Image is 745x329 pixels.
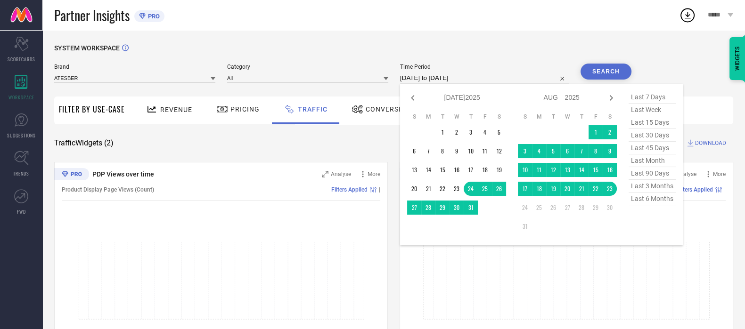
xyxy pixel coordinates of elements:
[230,105,260,113] span: Pricing
[435,125,450,139] td: Tue Jul 01 2025
[92,170,154,178] span: PDP Views over time
[400,72,569,84] input: Select time period
[146,13,160,20] span: PRO
[450,201,464,215] td: Wed Jul 30 2025
[492,163,506,177] td: Sat Jul 19 2025
[546,182,560,196] td: Tue Aug 19 2025
[13,170,29,177] span: TRENDS
[421,182,435,196] td: Mon Jul 21 2025
[331,186,368,193] span: Filters Applied
[478,182,492,196] td: Fri Jul 25 2025
[518,163,532,177] td: Sun Aug 10 2025
[54,168,89,182] div: Premium
[331,171,351,177] span: Analyse
[695,138,726,148] span: DOWNLOAD
[450,113,464,120] th: Wednesday
[518,219,532,233] td: Sun Aug 31 2025
[629,129,676,142] span: last 30 days
[629,142,676,154] span: last 45 days
[160,106,192,113] span: Revenue
[560,201,574,215] td: Wed Aug 27 2025
[407,144,421,158] td: Sun Jul 06 2025
[407,182,421,196] td: Sun Jul 20 2025
[54,6,130,25] span: Partner Insights
[8,56,35,63] span: SCORECARDS
[603,125,617,139] td: Sat Aug 02 2025
[464,144,478,158] td: Thu Jul 10 2025
[450,125,464,139] td: Wed Jul 02 2025
[421,201,435,215] td: Mon Jul 28 2025
[492,113,506,120] th: Saturday
[546,163,560,177] td: Tue Aug 12 2025
[532,163,546,177] td: Mon Aug 11 2025
[464,182,478,196] td: Thu Jul 24 2025
[435,113,450,120] th: Tuesday
[629,167,676,180] span: last 90 days
[574,113,589,120] th: Thursday
[435,163,450,177] td: Tue Jul 15 2025
[400,64,569,70] span: Time Period
[546,201,560,215] td: Tue Aug 26 2025
[560,182,574,196] td: Wed Aug 20 2025
[478,125,492,139] td: Fri Jul 04 2025
[464,125,478,139] td: Thu Jul 03 2025
[589,182,603,196] td: Fri Aug 22 2025
[560,163,574,177] td: Wed Aug 13 2025
[450,163,464,177] td: Wed Jul 16 2025
[518,113,532,120] th: Sunday
[7,132,36,139] span: SUGGESTIONS
[574,163,589,177] td: Thu Aug 14 2025
[435,144,450,158] td: Tue Jul 08 2025
[59,104,125,115] span: Filter By Use-Case
[603,113,617,120] th: Saturday
[450,144,464,158] td: Wed Jul 09 2025
[62,186,154,193] span: Product Display Page Views (Count)
[464,201,478,215] td: Thu Jul 31 2025
[532,144,546,158] td: Mon Aug 04 2025
[629,104,676,116] span: last week
[322,171,328,177] svg: Zoom
[546,113,560,120] th: Tuesday
[407,92,418,104] div: Previous month
[464,113,478,120] th: Thursday
[629,91,676,104] span: last 7 days
[677,186,713,193] span: Filters Applied
[407,163,421,177] td: Sun Jul 13 2025
[421,144,435,158] td: Mon Jul 07 2025
[629,154,676,167] span: last month
[603,163,617,177] td: Sat Aug 16 2025
[379,186,380,193] span: |
[492,125,506,139] td: Sat Jul 05 2025
[603,201,617,215] td: Sat Aug 30 2025
[435,201,450,215] td: Tue Jul 29 2025
[54,138,114,148] span: Traffic Widgets ( 2 )
[532,201,546,215] td: Mon Aug 25 2025
[532,113,546,120] th: Monday
[421,163,435,177] td: Mon Jul 14 2025
[227,64,388,70] span: Category
[589,163,603,177] td: Fri Aug 15 2025
[54,64,215,70] span: Brand
[603,182,617,196] td: Sat Aug 23 2025
[298,105,327,113] span: Traffic
[532,182,546,196] td: Mon Aug 18 2025
[478,144,492,158] td: Fri Jul 11 2025
[581,64,631,80] button: Search
[589,113,603,120] th: Friday
[366,105,411,113] span: Conversion
[574,182,589,196] td: Thu Aug 21 2025
[518,182,532,196] td: Sun Aug 17 2025
[518,144,532,158] td: Sun Aug 03 2025
[589,144,603,158] td: Fri Aug 08 2025
[574,201,589,215] td: Thu Aug 28 2025
[435,182,450,196] td: Tue Jul 22 2025
[589,201,603,215] td: Fri Aug 29 2025
[54,44,120,52] span: SYSTEM WORKSPACE
[464,163,478,177] td: Thu Jul 17 2025
[713,171,726,177] span: More
[679,7,696,24] div: Open download list
[407,113,421,120] th: Sunday
[574,144,589,158] td: Thu Aug 07 2025
[518,201,532,215] td: Sun Aug 24 2025
[368,171,380,177] span: More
